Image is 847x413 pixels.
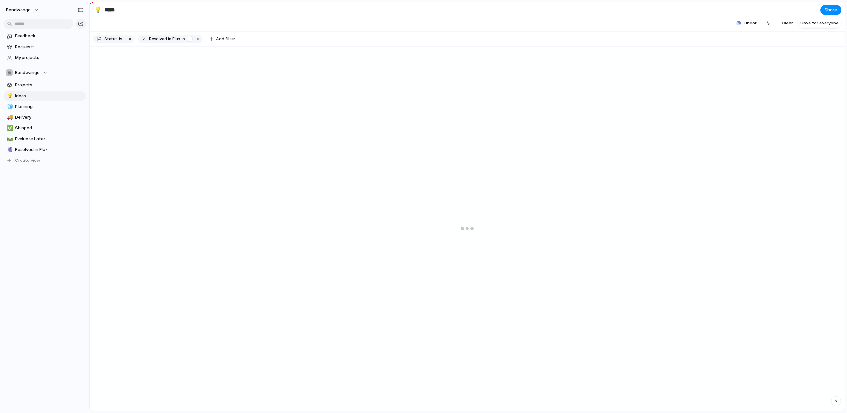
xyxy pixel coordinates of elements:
span: Evaluate Later [15,136,84,142]
div: 🛤️ [7,135,12,143]
button: bandwango [3,5,42,15]
span: Feedback [15,33,84,39]
div: 🔮 [7,146,12,154]
button: 💡 [6,93,13,99]
span: Add filter [216,36,235,42]
div: 🚚 [7,114,12,121]
span: is [119,36,122,42]
button: Create view [3,156,86,165]
span: Status [104,36,118,42]
button: Linear [734,18,759,28]
div: ✅ [7,124,12,132]
div: 🧊 [7,103,12,111]
span: Share [825,7,837,13]
a: Projects [3,80,86,90]
span: Projects [15,82,84,88]
button: Clear [779,18,796,28]
span: Delivery [15,114,84,121]
a: 🚚Delivery [3,113,86,122]
span: Clear [782,20,793,26]
button: 🚚 [6,114,13,121]
a: Requests [3,42,86,52]
span: Bandwango [15,69,40,76]
button: ✅ [6,125,13,131]
button: Save for everyone [798,18,841,28]
span: Resolved in Flux [149,36,180,42]
span: My projects [15,54,84,61]
button: 🧊 [6,103,13,110]
button: Share [820,5,841,15]
a: 🔮Resolved in Flux [3,145,86,155]
span: Planning [15,103,84,110]
a: 🛤️Evaluate Later [3,134,86,144]
a: Feedback [3,31,86,41]
span: Shipped [15,125,84,131]
div: 💡 [7,92,12,100]
a: My projects [3,53,86,63]
span: Linear [744,20,757,26]
button: is [180,35,186,43]
span: Requests [15,44,84,50]
button: Bandwango [3,68,86,78]
a: 🧊Planning [3,102,86,112]
button: 💡 [93,5,103,15]
span: Resolved in Flux [15,146,84,153]
a: 💡Ideas [3,91,86,101]
button: Add filter [206,34,239,44]
span: is [182,36,185,42]
a: ✅Shipped [3,123,86,133]
span: Ideas [15,93,84,99]
button: 🛤️ [6,136,13,142]
span: bandwango [6,7,31,13]
span: Create view [15,157,40,164]
span: Save for everyone [800,20,839,26]
div: 💡 [94,5,102,14]
button: is [118,35,124,43]
button: 🔮 [6,146,13,153]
